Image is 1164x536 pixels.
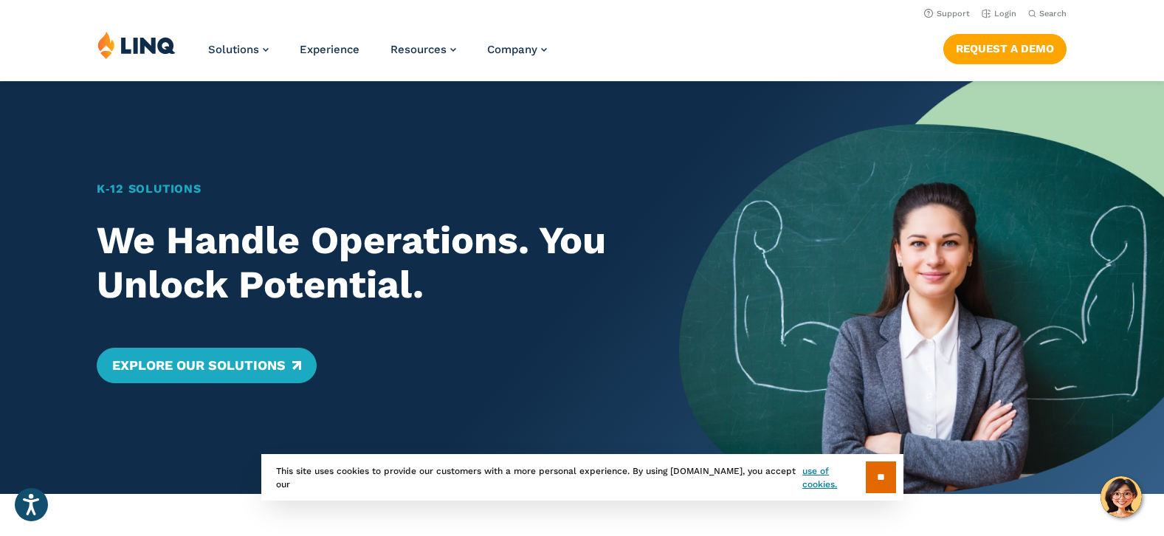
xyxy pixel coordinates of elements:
button: Open Search Bar [1028,8,1067,19]
div: This site uses cookies to provide our customers with a more personal experience. By using [DOMAIN... [261,454,903,501]
img: LINQ | K‑12 Software [97,31,176,59]
span: Resources [390,43,447,56]
h1: K‑12 Solutions [97,180,631,198]
a: Explore Our Solutions [97,348,316,383]
a: Support [924,9,970,18]
span: Search [1039,9,1067,18]
button: Hello, have a question? Let’s chat. [1101,476,1142,518]
h2: We Handle Operations. You Unlock Potential. [97,219,631,307]
nav: Button Navigation [943,31,1067,63]
img: Home Banner [679,81,1164,494]
span: Company [487,43,537,56]
a: Company [487,43,547,56]
a: Solutions [208,43,269,56]
a: Experience [300,43,359,56]
span: Solutions [208,43,259,56]
nav: Primary Navigation [208,31,547,80]
a: use of cookies. [802,464,865,491]
a: Login [982,9,1016,18]
a: Resources [390,43,456,56]
a: Request a Demo [943,34,1067,63]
